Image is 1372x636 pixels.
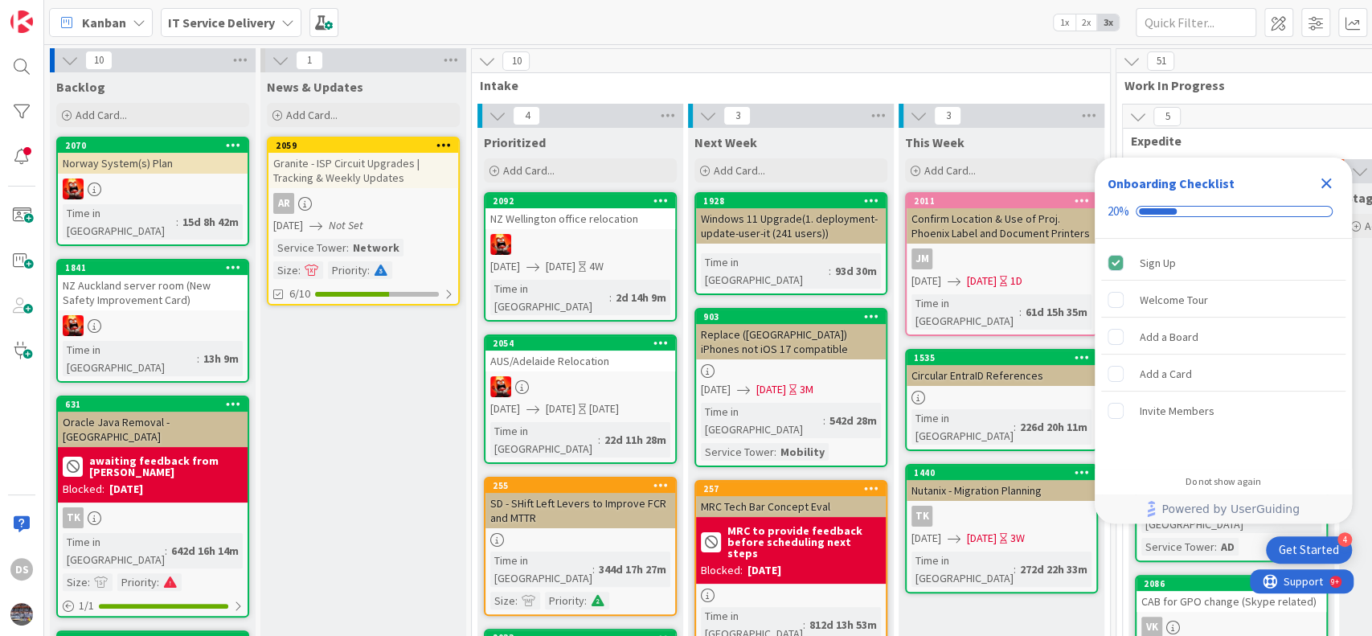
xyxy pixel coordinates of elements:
span: : [88,573,90,591]
div: 257 [696,482,886,496]
span: [DATE] [490,258,520,275]
div: Invite Members is incomplete. [1101,393,1345,429]
div: 1928 [696,194,886,208]
div: 1928 [703,195,886,207]
div: Service Tower [273,239,346,256]
span: : [197,350,199,367]
div: 2086 [1144,578,1326,589]
div: 2059 [276,140,458,151]
span: : [1014,560,1016,578]
img: VN [63,178,84,199]
div: Sign Up is complete. [1101,245,1345,281]
span: [DATE] [756,381,786,398]
span: [DATE] [546,258,575,275]
div: Open Get Started checklist, remaining modules: 4 [1266,536,1352,564]
span: [DATE] [911,530,941,547]
div: 22d 11h 28m [600,431,670,449]
img: VN [490,234,511,255]
div: 2086CAB for GPO change (Skype related) [1137,577,1326,612]
div: JM [911,248,932,269]
div: 13h 9m [199,350,243,367]
div: 257 [703,483,886,494]
span: This Week [905,134,964,150]
div: 2070 [58,138,248,153]
div: Priority [328,261,367,279]
div: VN [58,178,248,199]
div: Time in [GEOGRAPHIC_DATA] [701,253,829,289]
span: : [298,261,301,279]
div: CAB for GPO change (Skype related) [1137,591,1326,612]
span: : [774,443,776,461]
span: 51 [1147,51,1174,71]
div: 344d 17h 27m [595,560,670,578]
div: 2d 14h 9m [612,289,670,306]
span: Next Week [694,134,757,150]
div: 903Replace ([GEOGRAPHIC_DATA]) iPhones not iOS 17 compatible [696,310,886,359]
img: avatar [10,603,33,626]
div: [DATE] [589,400,619,417]
div: 2092 [485,194,675,208]
span: : [823,412,825,429]
span: 5 [1153,107,1181,126]
div: 1535Circular EntraID References [907,351,1096,386]
input: Quick Filter... [1136,8,1256,37]
div: 272d 22h 33m [1016,560,1091,578]
div: Footer [1095,494,1352,523]
div: 1535 [914,352,1096,363]
div: VN [58,315,248,336]
div: Welcome Tour is incomplete. [1101,282,1345,318]
div: AUS/Adelaide Relocation [485,351,675,371]
span: : [176,213,178,231]
div: Granite - ISP Circuit Upgrades | Tracking & Weekly Updates [268,153,458,188]
div: 257MRC Tech Bar Concept Eval [696,482,886,517]
div: Size [273,261,298,279]
div: Time in [GEOGRAPHIC_DATA] [63,204,176,240]
div: Network [349,239,403,256]
div: Replace ([GEOGRAPHIC_DATA]) iPhones not iOS 17 compatible [696,324,886,359]
div: Time in [GEOGRAPHIC_DATA] [701,403,823,438]
div: NZ Wellington office relocation [485,208,675,229]
div: 93d 30m [831,262,881,280]
div: JM [907,248,1096,269]
div: TK [63,507,84,528]
div: Checklist items [1095,239,1352,465]
div: Add a Card [1140,364,1192,384]
div: Add a Card is incomplete. [1101,356,1345,392]
div: [DATE] [109,481,143,498]
div: 226d 20h 11m [1016,418,1091,436]
div: VN [485,376,675,397]
div: 2092 [493,195,675,207]
span: Add Card... [924,163,976,178]
span: : [829,262,831,280]
span: 3 [723,106,751,125]
div: 9+ [81,6,89,19]
div: 2070 [65,140,248,151]
div: Add a Board is incomplete. [1101,319,1345,355]
div: 1928Windows 11 Upgrade(1. deployment-update-user-it (241 users)) [696,194,886,244]
span: : [367,261,370,279]
div: AR [273,193,294,214]
div: Time in [GEOGRAPHIC_DATA] [490,552,592,587]
div: AR [268,193,458,214]
div: Windows 11 Upgrade(1. deployment-update-user-it (241 users)) [696,208,886,244]
div: 1440 [907,466,1096,480]
div: Time in [GEOGRAPHIC_DATA] [911,409,1014,445]
span: : [165,542,167,560]
div: 542d 28m [825,412,881,429]
div: 2054AUS/Adelaide Relocation [485,336,675,371]
div: Mobility [776,443,829,461]
div: 812d 13h 53m [805,616,881,634]
div: Norway System(s) Plan [58,153,248,174]
div: Nutanix - Migration Planning [907,480,1096,501]
div: Blocked: [63,481,104,498]
div: 2070Norway System(s) Plan [58,138,248,174]
div: 1/1 [58,596,248,616]
span: : [803,616,805,634]
div: Do not show again [1186,475,1261,488]
div: Checklist Container [1095,158,1352,523]
b: awaiting feedback from [PERSON_NAME] [89,455,243,478]
div: 1841 [65,262,248,273]
span: Powered by UserGuiding [1161,499,1300,519]
div: Get Started [1279,542,1339,558]
span: 4 [513,106,540,125]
